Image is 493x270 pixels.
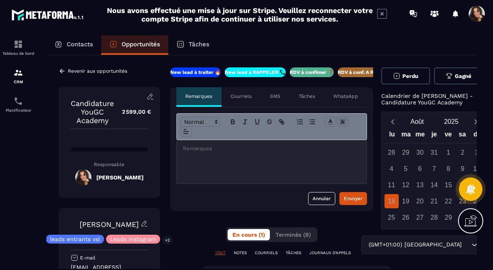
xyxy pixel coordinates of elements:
[71,99,114,125] p: Candidature YouGC Academy
[385,129,399,143] div: lu
[456,162,470,176] div: 9
[399,194,413,208] div: 19
[96,174,143,181] h5: [PERSON_NAME]
[361,235,483,254] div: Search for option
[399,145,413,160] div: 29
[80,255,96,261] p: E-mail
[2,51,35,56] p: Tableau de bord
[470,145,484,160] div: 3
[469,129,484,143] div: di
[413,194,427,208] div: 20
[11,7,85,22] img: logo
[110,236,156,242] p: Leads Instagram
[413,145,427,160] div: 30
[441,178,456,192] div: 15
[162,236,173,244] p: +2
[122,41,160,48] p: Opportunités
[286,250,301,256] p: TÂCHES
[399,210,413,225] div: 26
[463,240,469,249] input: Search for option
[230,93,252,99] p: Courriels
[13,39,23,49] img: formation
[455,73,471,79] span: Gagné
[427,129,441,143] div: je
[290,69,334,76] p: RDV à confimer ❓
[384,210,399,225] div: 25
[114,104,151,120] p: 2 599,00 €
[189,41,209,48] p: Tâches
[68,68,127,74] p: Revenir aux opportunités
[455,129,469,143] div: sa
[2,80,35,84] p: CRM
[106,6,373,23] h2: Nous avons effectué une mise à jour sur Stripe. Veuillez reconnecter votre compte Stripe afin de ...
[427,210,441,225] div: 28
[46,35,101,55] a: Contacts
[385,129,483,225] div: Calendar wrapper
[13,68,23,78] img: formation
[441,210,456,225] div: 29
[456,145,470,160] div: 2
[456,210,470,225] div: 30
[50,236,100,242] p: leads entrants vsl
[385,145,483,225] div: Calendar days
[399,178,413,192] div: 12
[384,145,399,160] div: 28
[400,114,434,129] button: Open months overlay
[270,93,280,99] p: SMS
[309,250,351,256] p: JOURNAUX D'APPELS
[2,62,35,90] a: formationformationCRM
[338,69,396,76] p: RDV à conf. A RAPPELER
[427,194,441,208] div: 21
[470,162,484,176] div: 10
[434,67,483,84] button: Gagné
[427,178,441,192] div: 14
[381,67,430,84] button: Perdu
[344,194,363,203] div: Envoyer
[413,210,427,225] div: 27
[468,116,483,127] button: Next month
[71,162,148,167] p: Responsable
[381,93,483,106] p: Calendrier de [PERSON_NAME] - Candidature YouGC Academy
[333,93,358,99] p: WhatsApp
[308,192,335,205] button: Annuler
[80,220,139,229] a: [PERSON_NAME]
[399,129,413,143] div: ma
[255,250,278,256] p: COURRIELS
[271,229,316,240] button: Terminés (8)
[441,145,456,160] div: 1
[402,73,418,79] span: Perdu
[170,69,221,76] p: New lead à traiter 🔥
[101,35,168,55] a: Opportunités
[234,250,247,256] p: NOTES
[2,90,35,119] a: schedulerschedulerPlanificateur
[385,116,400,127] button: Previous month
[413,129,427,143] div: me
[2,108,35,112] p: Planificateur
[185,93,212,99] p: Remarques
[427,145,441,160] div: 31
[441,162,456,176] div: 8
[384,194,399,208] div: 18
[168,35,217,55] a: Tâches
[441,129,456,143] div: ve
[456,194,470,208] div: 23
[427,162,441,176] div: 7
[276,231,311,238] span: Terminés (8)
[13,96,23,106] img: scheduler
[399,162,413,176] div: 5
[367,240,463,249] span: (GMT+01:00) [GEOGRAPHIC_DATA]
[456,178,470,192] div: 16
[441,194,456,208] div: 22
[67,41,93,48] p: Contacts
[225,69,286,76] p: New lead à RAPPELER 📞
[413,162,427,176] div: 6
[384,162,399,176] div: 4
[232,231,265,238] span: En cours (1)
[413,178,427,192] div: 13
[299,93,315,99] p: Tâches
[228,229,270,240] button: En cours (1)
[215,250,226,256] p: TOUT
[384,178,399,192] div: 11
[2,33,35,62] a: formationformationTableau de bord
[434,114,468,129] button: Open years overlay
